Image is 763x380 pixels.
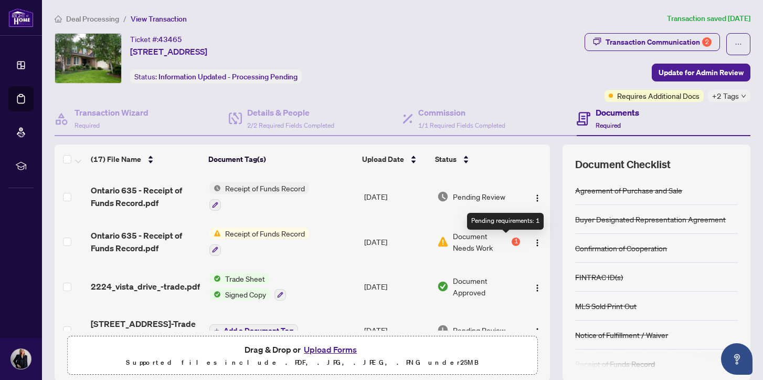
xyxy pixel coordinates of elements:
[575,242,667,254] div: Confirmation of Cooperation
[55,34,121,83] img: IMG-40738236_1.jpg
[437,191,449,202] img: Document Status
[123,13,126,25] li: /
[224,327,293,334] span: Add a Document Tag
[131,14,187,24] span: View Transaction
[221,228,309,239] span: Receipt of Funds Record
[529,233,546,250] button: Logo
[652,64,750,81] button: Update for Admin Review
[8,8,34,27] img: logo
[453,324,505,336] span: Pending Review
[529,278,546,295] button: Logo
[418,106,505,119] h4: Commission
[533,194,542,202] img: Logo
[209,228,221,239] img: Status Icon
[467,213,544,230] div: Pending requirements: 1
[575,184,682,196] div: Agreement of Purchase and Sale
[575,213,726,225] div: Buyer Designated Representation Agreement
[130,33,182,45] div: Ticket #:
[741,94,746,99] span: down
[712,90,739,102] span: +2 Tags
[91,184,200,209] span: Ontario 635 - Receipt of Funds Record.pdf
[721,343,753,375] button: Open asap
[360,174,433,219] td: [DATE]
[75,106,149,119] h4: Transaction Wizard
[209,273,221,284] img: Status Icon
[221,289,270,300] span: Signed Copy
[301,343,360,356] button: Upload Forms
[91,153,141,165] span: (17) File Name
[209,182,309,211] button: Status IconReceipt of Funds Record
[91,280,200,293] span: 2224_vista_drive_-trade.pdf
[87,145,204,174] th: (17) File Name
[575,271,623,283] div: FINTRAC ID(s)
[209,324,298,337] button: Add a Document Tag
[596,121,621,129] span: Required
[358,145,430,174] th: Upload Date
[130,69,302,84] div: Status:
[11,349,31,369] img: Profile Icon
[91,229,200,254] span: Ontario 635 - Receipt of Funds Record.pdf
[66,14,119,24] span: Deal Processing
[453,275,520,298] span: Document Approved
[360,264,433,310] td: [DATE]
[512,238,520,246] div: 1
[585,33,720,51] button: Transaction Communication2
[702,37,712,47] div: 2
[431,145,522,174] th: Status
[91,317,200,343] span: [STREET_ADDRESS]-Trade Sheet-[PERSON_NAME] to Review.pdf
[575,329,668,341] div: Notice of Fulfillment / Waiver
[204,145,358,174] th: Document Tag(s)
[55,15,62,23] span: home
[533,327,542,336] img: Logo
[617,90,700,101] span: Requires Additional Docs
[437,281,449,292] img: Document Status
[418,121,505,129] span: 1/1 Required Fields Completed
[437,324,449,336] img: Document Status
[209,289,221,300] img: Status Icon
[435,153,457,165] span: Status
[606,34,712,50] div: Transaction Communication
[209,182,221,194] img: Status Icon
[209,228,309,256] button: Status IconReceipt of Funds Record
[68,336,537,375] span: Drag & Drop orUpload FormsSupported files include .PDF, .JPG, .JPEG, .PNG under25MB
[575,157,671,172] span: Document Checklist
[659,64,744,81] span: Update for Admin Review
[362,153,404,165] span: Upload Date
[453,230,510,253] span: Document Needs Work
[221,182,309,194] span: Receipt of Funds Record
[158,35,182,44] span: 43465
[158,72,298,81] span: Information Updated - Processing Pending
[74,356,531,369] p: Supported files include .PDF, .JPG, .JPEG, .PNG under 25 MB
[75,121,100,129] span: Required
[360,309,433,351] td: [DATE]
[214,328,219,333] span: plus
[247,106,334,119] h4: Details & People
[533,239,542,247] img: Logo
[209,273,286,301] button: Status IconTrade SheetStatus IconSigned Copy
[575,300,637,312] div: MLS Sold Print Out
[453,191,505,202] span: Pending Review
[735,40,742,48] span: ellipsis
[247,121,334,129] span: 2/2 Required Fields Completed
[529,188,546,205] button: Logo
[437,236,449,248] img: Document Status
[360,219,433,264] td: [DATE]
[667,13,750,25] article: Transaction saved [DATE]
[130,45,207,58] span: [STREET_ADDRESS]
[529,322,546,338] button: Logo
[245,343,360,356] span: Drag & Drop or
[221,273,269,284] span: Trade Sheet
[533,284,542,292] img: Logo
[209,323,298,337] button: Add a Document Tag
[596,106,639,119] h4: Documents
